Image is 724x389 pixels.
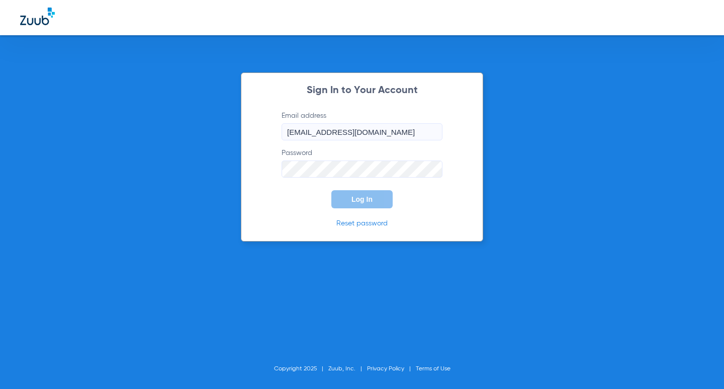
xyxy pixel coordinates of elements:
[282,148,442,178] label: Password
[282,123,442,140] input: Email address
[282,111,442,140] label: Email address
[331,190,393,208] button: Log In
[351,195,373,203] span: Log In
[328,364,367,374] li: Zuub, Inc.
[674,341,724,389] iframe: Chat Widget
[282,161,442,178] input: Password
[20,8,55,25] img: Zuub Logo
[367,366,404,372] a: Privacy Policy
[266,86,458,96] h2: Sign In to Your Account
[274,364,328,374] li: Copyright 2025
[416,366,450,372] a: Terms of Use
[336,220,388,227] a: Reset password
